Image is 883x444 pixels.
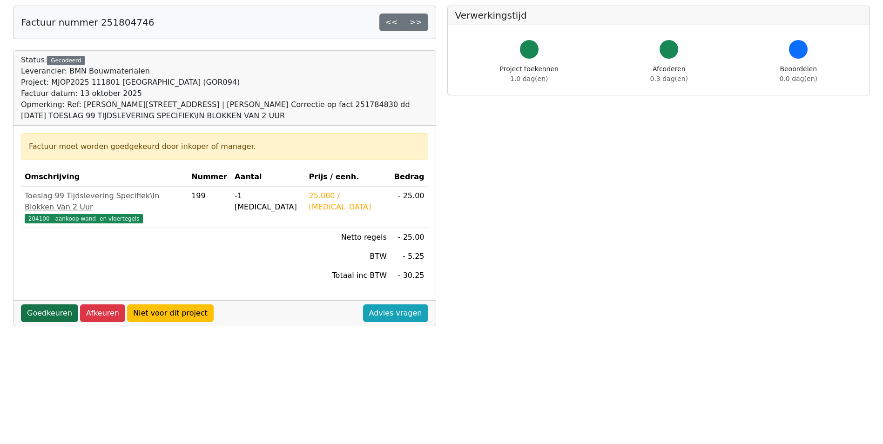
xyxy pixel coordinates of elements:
div: Factuur datum: 13 oktober 2025 [21,88,428,99]
th: Nummer [188,168,231,187]
td: - 5.25 [391,247,428,266]
td: BTW [305,247,391,266]
div: Project: MJOP2025 111801 [GEOGRAPHIC_DATA] (GOR094) [21,77,428,88]
div: Opmerking: Ref: [PERSON_NAME][STREET_ADDRESS] | [PERSON_NAME] Correctie op fact 251784830 dd [DAT... [21,99,428,121]
a: Afkeuren [80,304,125,322]
td: - 25.00 [391,228,428,247]
a: Toeslag 99 Tijdslevering Specifiek\In Blokken Van 2 Uur204100 - aankoop wand- en vloertegels [25,190,184,224]
div: -1 [MEDICAL_DATA] [235,190,302,213]
div: Gecodeerd [47,56,85,65]
a: Goedkeuren [21,304,78,322]
a: >> [404,13,428,31]
a: << [379,13,404,31]
a: Niet voor dit project [127,304,214,322]
div: Afcoderen [650,64,688,84]
div: Toeslag 99 Tijdslevering Specifiek\In Blokken Van 2 Uur [25,190,184,213]
span: 0.3 dag(en) [650,75,688,82]
span: 204100 - aankoop wand- en vloertegels [25,214,143,223]
div: 25.000 / [MEDICAL_DATA] [309,190,387,213]
th: Aantal [231,168,305,187]
div: Leverancier: BMN Bouwmaterialen [21,66,428,77]
a: Advies vragen [363,304,428,322]
th: Omschrijving [21,168,188,187]
h5: Verwerkingstijd [455,10,863,21]
div: Status: [21,54,428,121]
h5: Factuur nummer 251804746 [21,17,154,28]
div: Factuur moet worden goedgekeurd door inkoper of manager. [29,141,420,152]
td: Netto regels [305,228,391,247]
div: Project toekennen [500,64,559,84]
span: 0.0 dag(en) [780,75,817,82]
div: Beoordelen [780,64,817,84]
td: 199 [188,187,231,228]
td: - 30.25 [391,266,428,285]
th: Prijs / eenh. [305,168,391,187]
span: 1.0 dag(en) [510,75,548,82]
td: - 25.00 [391,187,428,228]
th: Bedrag [391,168,428,187]
td: Totaal inc BTW [305,266,391,285]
